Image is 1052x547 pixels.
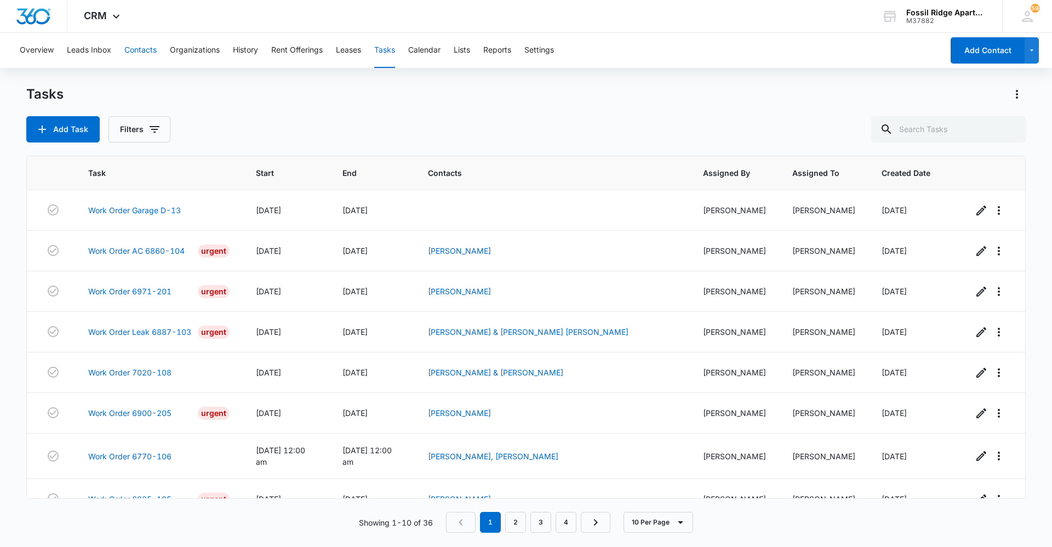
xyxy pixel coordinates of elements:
div: [PERSON_NAME] [792,407,855,419]
span: [DATE] [882,327,907,337]
a: Work Order 6825-105 [88,493,171,505]
button: Contacts [124,33,157,68]
button: Add Contact [951,37,1025,64]
button: Overview [20,33,54,68]
button: Add Task [26,116,100,143]
span: CRM [84,10,107,21]
span: [DATE] [256,368,281,377]
a: Page 3 [530,512,551,533]
span: [DATE] [342,246,368,255]
span: Assigned To [792,167,839,179]
a: Work Order 6900-205 [88,407,171,419]
a: [PERSON_NAME] [428,408,491,418]
span: Created Date [882,167,930,179]
span: [DATE] [256,408,281,418]
button: Leases [336,33,361,68]
a: [PERSON_NAME], [PERSON_NAME] [428,452,558,461]
p: Showing 1-10 of 36 [359,517,433,528]
div: [PERSON_NAME] [792,286,855,297]
span: [DATE] [882,206,907,215]
span: [DATE] [256,287,281,296]
div: [PERSON_NAME] [703,286,766,297]
a: Work Order AC 6860-104 [88,245,185,257]
a: Work Order 6971-201 [88,286,171,297]
div: [PERSON_NAME] [792,367,855,378]
em: 1 [480,512,501,533]
a: Page 4 [556,512,576,533]
a: Work Order Garage D-13 [88,204,181,216]
span: [DATE] [256,246,281,255]
span: Task [88,167,214,179]
div: Urgent [198,244,230,258]
div: [PERSON_NAME] [703,245,766,257]
span: [DATE] [256,206,281,215]
span: [DATE] [342,368,368,377]
div: Urgent [198,326,230,339]
div: notifications count [1031,4,1039,13]
span: [DATE] [256,327,281,337]
button: History [233,33,258,68]
button: 10 Per Page [624,512,693,533]
a: [PERSON_NAME] & [PERSON_NAME] [PERSON_NAME] [428,327,628,337]
button: Organizations [170,33,220,68]
a: [PERSON_NAME] [428,494,491,504]
button: Settings [524,33,554,68]
div: [PERSON_NAME] [792,245,855,257]
span: [DATE] [882,452,907,461]
button: Lists [454,33,470,68]
button: Rent Offerings [271,33,323,68]
span: [DATE] [342,494,368,504]
span: [DATE] [342,287,368,296]
button: Filters [108,116,170,143]
div: Urgent [198,407,230,420]
div: [PERSON_NAME] [703,204,766,216]
a: Work Order 7020-108 [88,367,171,378]
div: [PERSON_NAME] [703,493,766,505]
div: account name [906,8,986,17]
a: Page 2 [505,512,526,533]
div: Urgent [198,285,230,298]
span: [DATE] 12:00 am [342,446,392,466]
div: [PERSON_NAME] [792,493,855,505]
button: Tasks [374,33,395,68]
span: [DATE] [882,368,907,377]
nav: Pagination [446,512,610,533]
div: [PERSON_NAME] [792,451,855,462]
span: 59 [1031,4,1039,13]
a: [PERSON_NAME] [428,246,491,255]
a: [PERSON_NAME] & [PERSON_NAME] [428,368,563,377]
a: Next Page [581,512,610,533]
div: [PERSON_NAME] [703,451,766,462]
input: Search Tasks [871,116,1026,143]
div: [PERSON_NAME] [703,326,766,338]
span: Start [256,167,300,179]
span: [DATE] [882,246,907,255]
button: Calendar [408,33,441,68]
a: Work Order 6770-106 [88,451,171,462]
span: [DATE] [882,287,907,296]
div: [PERSON_NAME] [703,407,766,419]
span: [DATE] [342,408,368,418]
span: [DATE] [342,327,368,337]
div: [PERSON_NAME] [792,204,855,216]
button: Leads Inbox [67,33,111,68]
span: Assigned By [703,167,750,179]
span: [DATE] [882,408,907,418]
span: [DATE] 12:00 am [256,446,305,466]
div: [PERSON_NAME] [792,326,855,338]
span: [DATE] [342,206,368,215]
button: Reports [483,33,511,68]
span: End [342,167,386,179]
a: Work Order Leak 6887-103 [88,326,191,338]
span: [DATE] [882,494,907,504]
div: [PERSON_NAME] [703,367,766,378]
a: [PERSON_NAME] [428,287,491,296]
span: Contacts [428,167,661,179]
div: Urgent [198,493,230,506]
h1: Tasks [26,86,64,102]
div: account id [906,17,986,25]
span: [DATE] [256,494,281,504]
button: Actions [1008,86,1026,103]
